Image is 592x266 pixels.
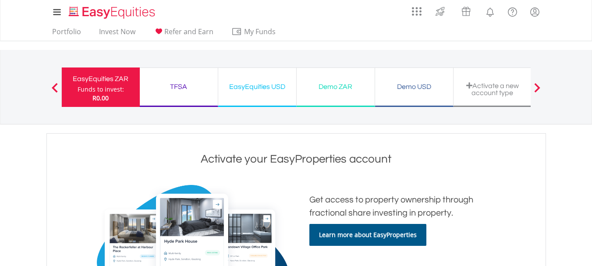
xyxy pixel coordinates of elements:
[302,81,369,93] div: Demo ZAR
[524,2,546,21] a: My Profile
[309,224,426,246] a: Learn more about EasyProperties
[479,2,501,20] a: Notifications
[67,73,135,85] div: EasyEquities ZAR
[380,81,448,93] div: Demo USD
[231,26,289,37] span: My Funds
[96,27,139,41] a: Invest Now
[453,2,479,18] a: Vouchers
[412,7,422,16] img: grid-menu-icon.svg
[67,5,159,20] img: EasyEquities_Logo.png
[49,27,85,41] a: Portfolio
[309,193,489,220] h2: Get access to property ownership through fractional share investing in property.
[164,27,213,36] span: Refer and Earn
[92,94,109,102] span: R0.00
[150,27,217,41] a: Refer and Earn
[406,2,427,16] a: AppsGrid
[78,85,124,94] div: Funds to invest:
[49,151,543,167] h1: Activate your EasyProperties account
[459,4,473,18] img: vouchers-v2.svg
[459,82,526,96] div: Activate a new account type
[65,2,159,20] a: Home page
[223,81,291,93] div: EasyEquities USD
[501,2,524,20] a: FAQ's and Support
[145,81,213,93] div: TFSA
[433,4,447,18] img: thrive-v2.svg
